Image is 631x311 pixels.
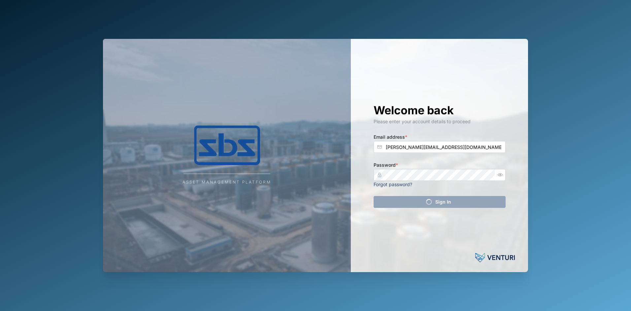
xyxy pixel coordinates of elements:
img: Company Logo [161,126,293,165]
label: Email address [374,133,407,141]
h1: Welcome back [374,103,506,118]
div: Asset Management Platform [183,179,271,185]
img: Powered by: Venturi [475,251,515,264]
input: Enter your email [374,141,506,153]
a: Forgot password? [374,182,412,187]
div: Please enter your account details to proceed [374,118,506,125]
label: Password [374,161,398,169]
